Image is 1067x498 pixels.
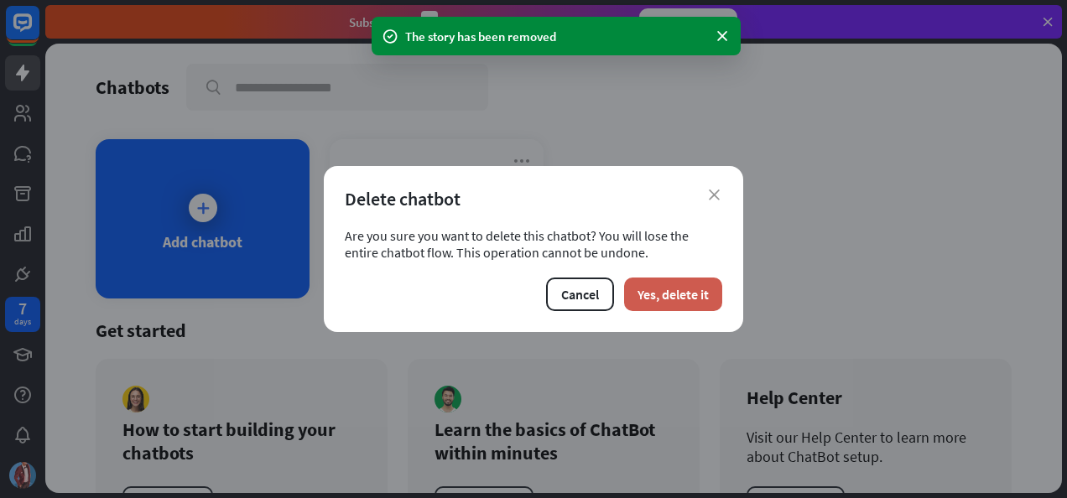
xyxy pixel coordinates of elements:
div: Delete chatbot [345,187,722,210]
div: The story has been removed [405,28,707,45]
button: Cancel [546,278,614,311]
div: Are you sure you want to delete this chatbot? You will lose the entire chatbot flow. This operati... [345,227,722,261]
button: Yes, delete it [624,278,722,311]
button: Open LiveChat chat widget [13,7,64,57]
i: close [709,189,720,200]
